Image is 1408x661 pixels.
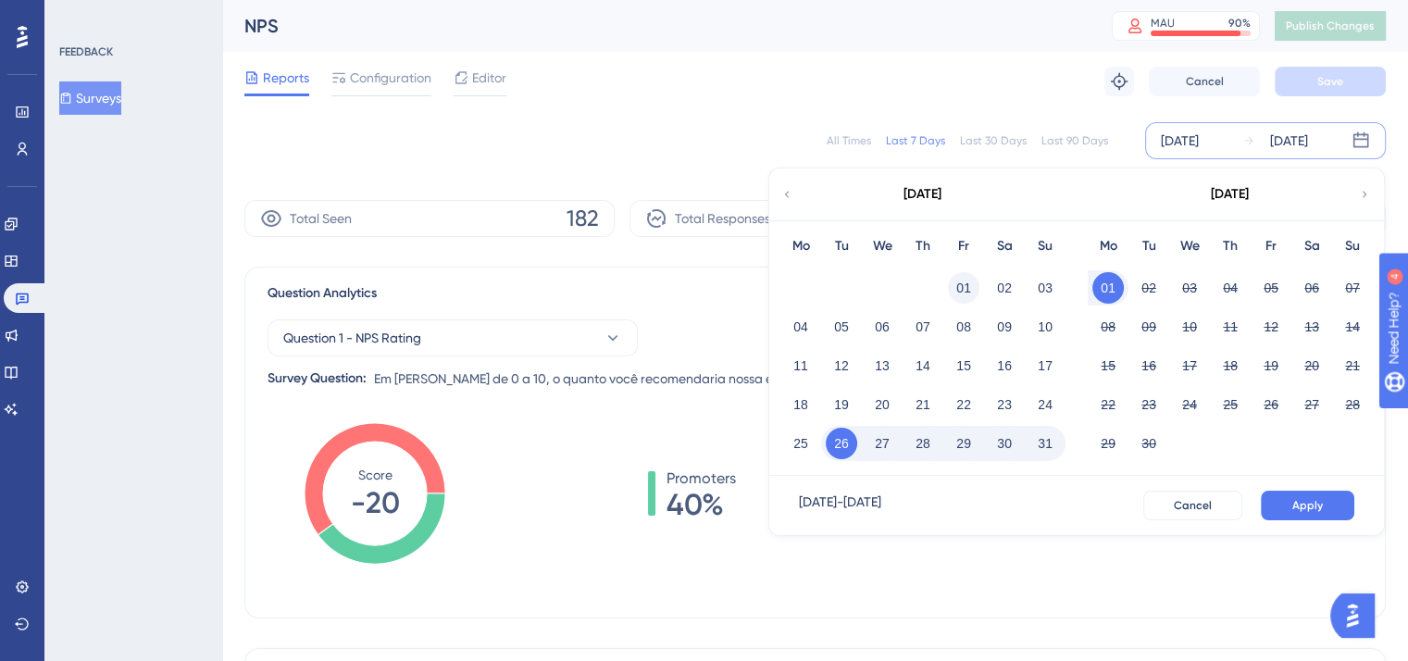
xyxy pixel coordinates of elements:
button: 29 [1092,428,1124,459]
button: 22 [1092,389,1124,420]
button: 20 [1296,350,1327,381]
div: All Times [827,133,871,148]
button: Publish Changes [1275,11,1386,41]
div: [DATE] [1270,130,1308,152]
button: 08 [1092,311,1124,343]
div: Last 7 Days [886,133,945,148]
button: 22 [948,389,979,420]
tspan: Score [358,468,392,482]
span: Total Seen [290,207,352,230]
button: Question 1 - NPS Rating [268,319,638,356]
div: MAU [1151,16,1175,31]
button: 21 [1337,350,1368,381]
button: 16 [989,350,1020,381]
div: Th [1210,235,1251,257]
button: 17 [1174,350,1205,381]
button: 07 [1337,272,1368,304]
div: Sa [984,235,1025,257]
button: 04 [785,311,816,343]
div: Mo [780,235,821,257]
div: Tu [1128,235,1169,257]
div: Th [903,235,943,257]
button: Save [1275,67,1386,96]
button: 02 [1133,272,1165,304]
button: 09 [989,311,1020,343]
span: Reports [263,67,309,89]
span: Total Responses [675,207,770,230]
button: 25 [1215,389,1246,420]
div: FEEDBACK [59,44,113,59]
button: 01 [948,272,979,304]
button: 03 [1029,272,1061,304]
button: 07 [907,311,939,343]
span: Question 1 - NPS Rating [283,327,421,349]
div: [DATE] [903,183,941,206]
button: 11 [1215,311,1246,343]
span: Question Analytics [268,282,377,305]
button: Cancel [1149,67,1260,96]
div: Last 90 Days [1041,133,1108,148]
button: 13 [1296,311,1327,343]
button: 30 [989,428,1020,459]
button: 16 [1133,350,1165,381]
button: 25 [785,428,816,459]
span: 40% [667,490,736,519]
button: 05 [826,311,857,343]
button: 14 [1337,311,1368,343]
div: 4 [129,9,134,24]
div: Tu [821,235,862,257]
button: 20 [866,389,898,420]
button: 08 [948,311,979,343]
span: Apply [1292,498,1323,513]
button: 12 [826,350,857,381]
button: Surveys [59,81,121,115]
button: 12 [1255,311,1287,343]
span: Cancel [1186,74,1224,89]
button: 18 [1215,350,1246,381]
span: Save [1317,74,1343,89]
button: 18 [785,389,816,420]
button: 13 [866,350,898,381]
button: 27 [866,428,898,459]
span: Promoters [667,468,736,490]
div: [DATE] [1211,183,1249,206]
button: Cancel [1143,491,1242,520]
div: Mo [1088,235,1128,257]
button: 15 [1092,350,1124,381]
div: [DATE] [1161,130,1199,152]
button: 14 [907,350,939,381]
button: 26 [826,428,857,459]
button: 30 [1133,428,1165,459]
button: 24 [1174,389,1205,420]
div: We [862,235,903,257]
button: 04 [1215,272,1246,304]
div: Su [1332,235,1373,257]
button: 05 [1255,272,1287,304]
span: Publish Changes [1286,19,1375,33]
button: 06 [1296,272,1327,304]
span: Cancel [1174,498,1212,513]
button: Apply [1261,491,1354,520]
button: 19 [1255,350,1287,381]
span: 182 [567,204,599,233]
div: Su [1025,235,1065,257]
button: 06 [866,311,898,343]
div: Fr [943,235,984,257]
button: 02 [989,272,1020,304]
button: 09 [1133,311,1165,343]
button: 01 [1092,272,1124,304]
div: Sa [1291,235,1332,257]
div: [DATE] - [DATE] [799,491,881,520]
button: 10 [1174,311,1205,343]
button: 11 [785,350,816,381]
button: 17 [1029,350,1061,381]
iframe: UserGuiding AI Assistant Launcher [1330,588,1386,643]
tspan: -20 [351,485,400,520]
span: Em [PERSON_NAME] de 0 a 10, o quanto você recomendaria nossa empresa para um amigo? [374,368,919,390]
button: 21 [907,389,939,420]
button: 28 [907,428,939,459]
button: 10 [1029,311,1061,343]
div: Survey Question: [268,368,367,390]
div: 90 % [1228,16,1251,31]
